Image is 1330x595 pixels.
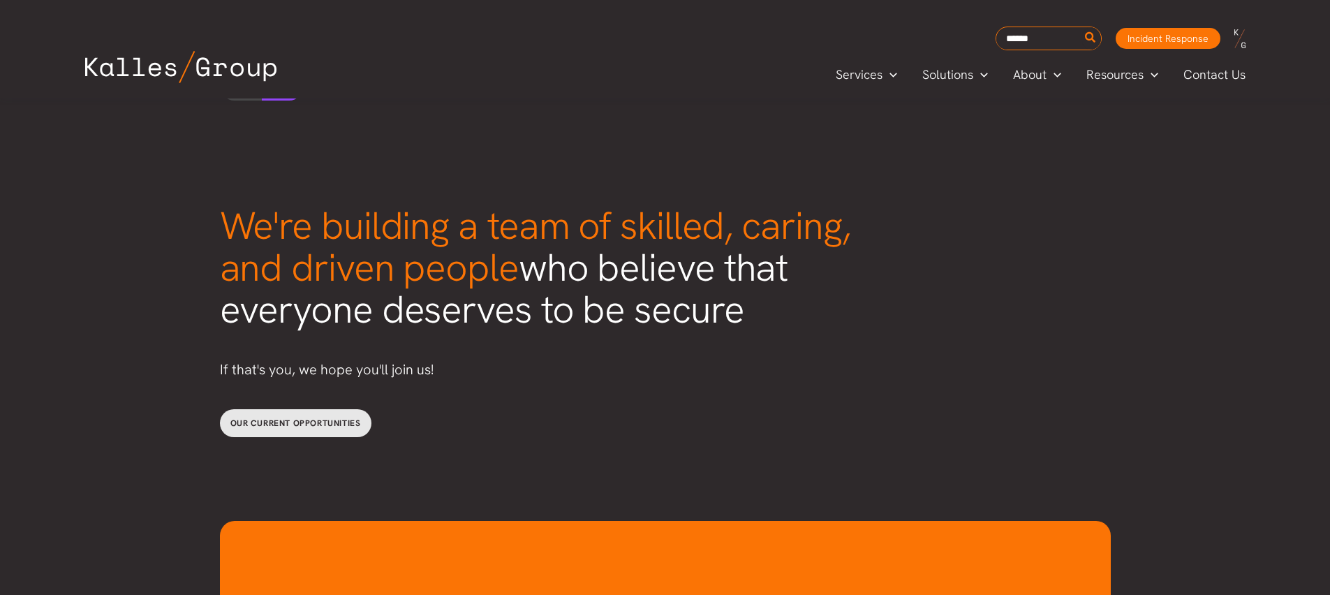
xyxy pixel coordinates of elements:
[220,200,850,293] span: We're building a team of skilled, caring, and driven people
[1082,27,1100,50] button: Search
[882,64,897,85] span: Menu Toggle
[1171,64,1259,85] a: Contact Us
[836,64,882,85] span: Services
[823,64,910,85] a: ServicesMenu Toggle
[85,51,276,83] img: Kalles Group
[1116,28,1220,49] a: Incident Response
[1144,64,1158,85] span: Menu Toggle
[220,409,371,437] a: Our current opportunities
[220,358,876,381] p: If that's you, we hope you'll join us!
[1183,64,1246,85] span: Contact Us
[230,418,361,429] span: Our current opportunities
[1074,64,1171,85] a: ResourcesMenu Toggle
[973,64,988,85] span: Menu Toggle
[823,63,1259,86] nav: Primary Site Navigation
[1000,64,1074,85] a: AboutMenu Toggle
[220,200,850,335] span: who believe that everyone deserves to be secure
[922,64,973,85] span: Solutions
[1047,64,1061,85] span: Menu Toggle
[910,64,1000,85] a: SolutionsMenu Toggle
[1086,64,1144,85] span: Resources
[1013,64,1047,85] span: About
